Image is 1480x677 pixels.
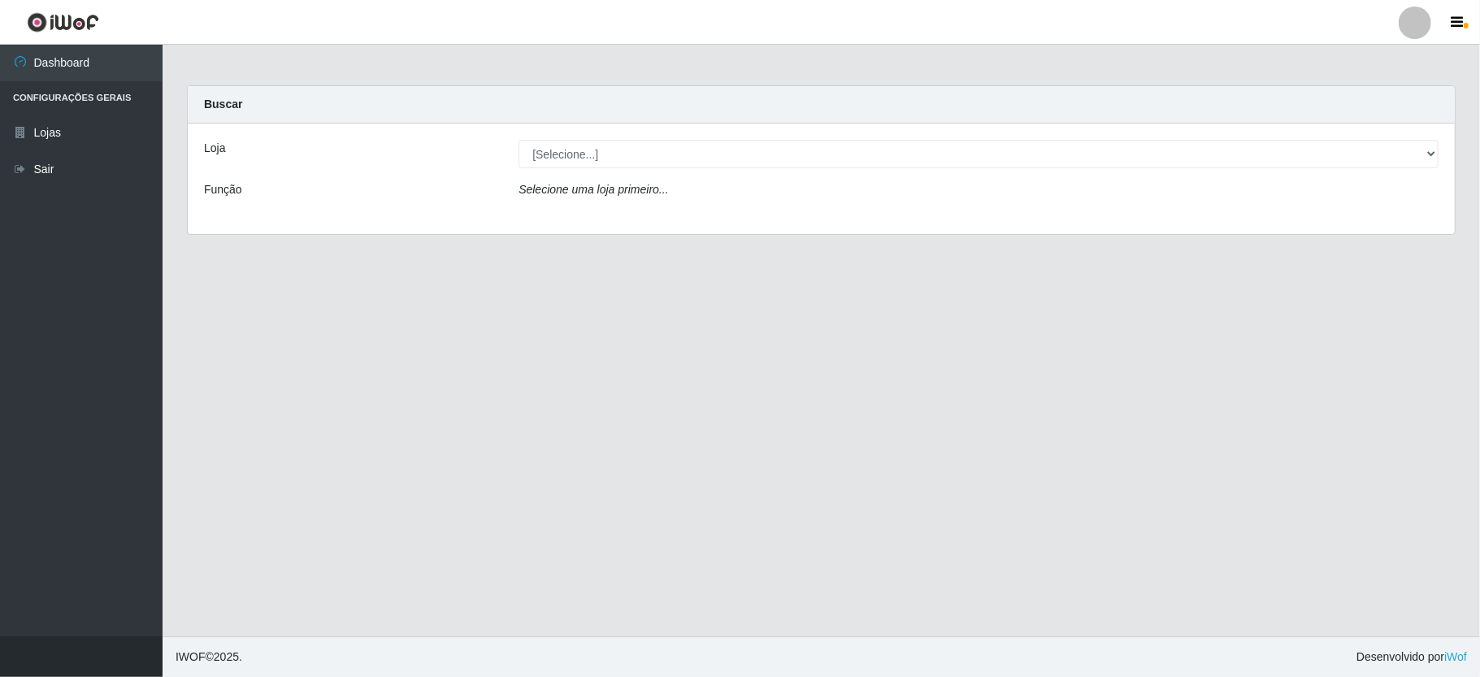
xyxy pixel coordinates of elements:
[176,649,242,666] span: © 2025 .
[204,98,242,111] strong: Buscar
[1444,650,1467,663] a: iWof
[204,181,242,198] label: Função
[176,650,206,663] span: IWOF
[27,12,99,33] img: CoreUI Logo
[1356,649,1467,666] span: Desenvolvido por
[519,183,668,196] i: Selecione uma loja primeiro...
[204,140,225,157] label: Loja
